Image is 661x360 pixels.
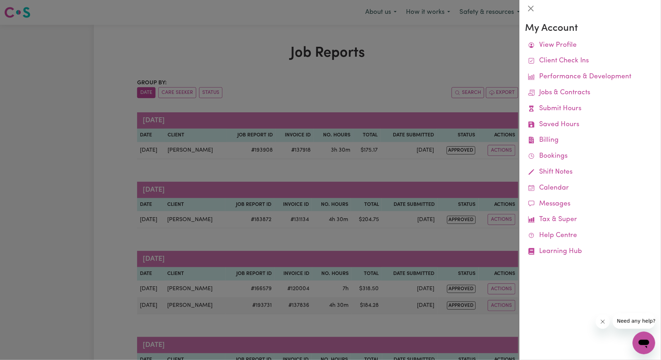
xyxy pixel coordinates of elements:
button: Close [525,3,537,14]
a: Performance & Development [525,69,655,85]
a: Tax & Super [525,212,655,228]
a: Help Centre [525,228,655,244]
a: Billing [525,133,655,148]
a: Learning Hub [525,244,655,260]
a: Calendar [525,180,655,196]
a: Messages [525,196,655,212]
h3: My Account [525,23,655,35]
a: View Profile [525,38,655,54]
iframe: Message from company [613,313,655,329]
a: Bookings [525,148,655,164]
span: Need any help? [4,5,43,11]
iframe: Close message [596,315,610,329]
a: Jobs & Contracts [525,85,655,101]
a: Submit Hours [525,101,655,117]
a: Shift Notes [525,164,655,180]
a: Client Check Ins [525,53,655,69]
iframe: Button to launch messaging window [633,332,655,354]
a: Saved Hours [525,117,655,133]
